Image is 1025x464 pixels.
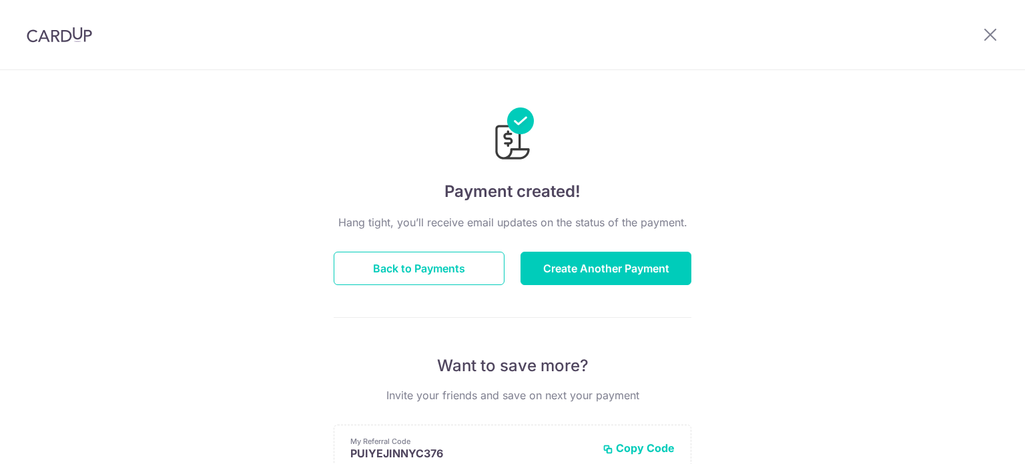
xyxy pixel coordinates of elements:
[334,214,691,230] p: Hang tight, you’ll receive email updates on the status of the payment.
[334,180,691,204] h4: Payment created!
[27,27,92,43] img: CardUp
[491,107,534,164] img: Payments
[350,436,592,447] p: My Referral Code
[334,355,691,377] p: Want to save more?
[521,252,691,285] button: Create Another Payment
[940,424,1012,457] iframe: Opens a widget where you can find more information
[350,447,592,460] p: PUIYEJINNYC376
[334,387,691,403] p: Invite your friends and save on next your payment
[603,441,675,455] button: Copy Code
[334,252,504,285] button: Back to Payments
